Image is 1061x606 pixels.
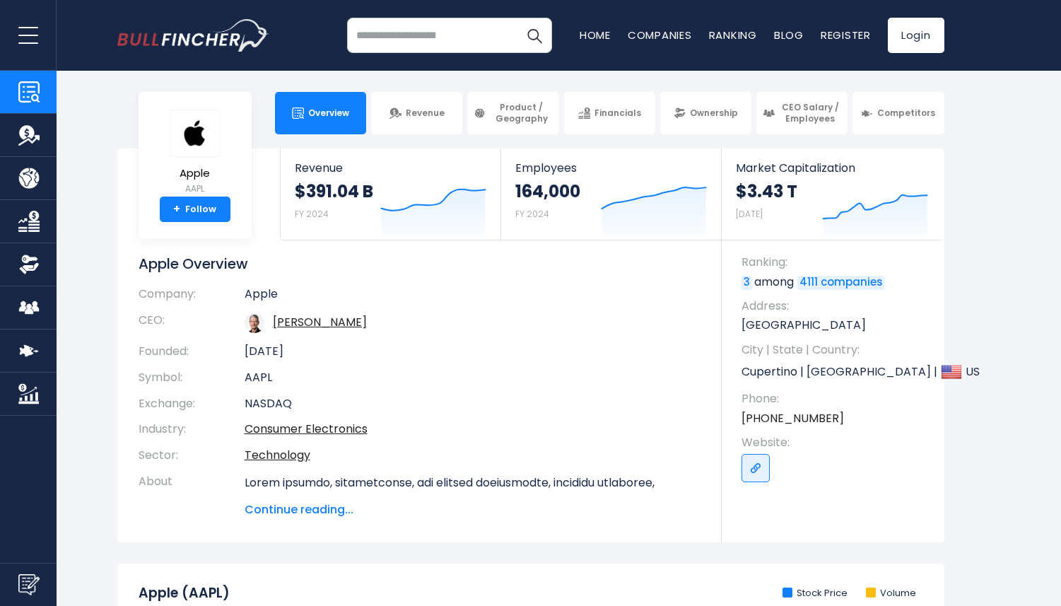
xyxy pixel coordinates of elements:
[564,92,655,134] a: Financials
[741,276,752,290] a: 3
[245,287,701,308] td: Apple
[515,161,707,175] span: Employees
[139,255,701,273] h1: Apple Overview
[245,313,264,333] img: tim-cook.jpg
[139,443,245,469] th: Sector:
[275,92,366,134] a: Overview
[517,18,552,53] button: Search
[170,109,221,197] a: Apple AAPL
[797,276,885,290] a: 4111 companies
[741,435,930,450] span: Website:
[741,411,844,426] a: [PHONE_NUMBER]
[888,18,944,53] a: Login
[709,28,757,42] a: Ranking
[741,298,930,314] span: Address:
[295,208,329,220] small: FY 2024
[371,92,462,134] a: Revenue
[741,317,930,333] p: [GEOGRAPHIC_DATA]
[515,208,549,220] small: FY 2024
[139,416,245,443] th: Industry:
[515,180,580,202] strong: 164,000
[295,161,486,175] span: Revenue
[782,588,848,600] li: Stock Price
[139,287,245,308] th: Company:
[139,339,245,365] th: Founded:
[245,501,701,518] span: Continue reading...
[594,107,641,119] span: Financials
[295,180,373,202] strong: $391.04 B
[467,92,558,134] a: Product / Geography
[245,391,701,417] td: NASDAQ
[273,314,367,330] a: ceo
[580,28,611,42] a: Home
[245,421,368,437] a: Consumer Electronics
[690,107,738,119] span: Ownership
[170,182,220,195] small: AAPL
[18,254,40,275] img: Ownership
[308,107,349,119] span: Overview
[741,274,930,290] p: among
[245,339,701,365] td: [DATE]
[774,28,804,42] a: Blog
[741,361,930,383] p: Cupertino | [GEOGRAPHIC_DATA] | US
[139,308,245,339] th: CEO:
[736,208,763,220] small: [DATE]
[779,102,841,124] span: CEO Salary / Employees
[736,180,797,202] strong: $3.43 T
[406,107,445,119] span: Revenue
[741,255,930,270] span: Ranking:
[139,585,230,602] h2: Apple (AAPL)
[821,28,871,42] a: Register
[160,197,230,222] a: +Follow
[117,19,269,52] img: bullfincher logo
[117,19,269,52] a: Go to homepage
[736,161,928,175] span: Market Capitalization
[741,391,930,407] span: Phone:
[170,168,220,180] span: Apple
[139,469,245,518] th: About
[756,92,848,134] a: CEO Salary / Employees
[139,365,245,391] th: Symbol:
[139,391,245,417] th: Exchange:
[866,588,916,600] li: Volume
[877,107,935,119] span: Competitors
[741,454,770,482] a: Go to link
[281,148,500,240] a: Revenue $391.04 B FY 2024
[722,148,942,240] a: Market Capitalization $3.43 T [DATE]
[173,203,180,216] strong: +
[628,28,692,42] a: Companies
[501,148,721,240] a: Employees 164,000 FY 2024
[852,92,944,134] a: Competitors
[490,102,552,124] span: Product / Geography
[245,447,310,463] a: Technology
[741,342,930,358] span: City | State | Country:
[245,365,701,391] td: AAPL
[660,92,751,134] a: Ownership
